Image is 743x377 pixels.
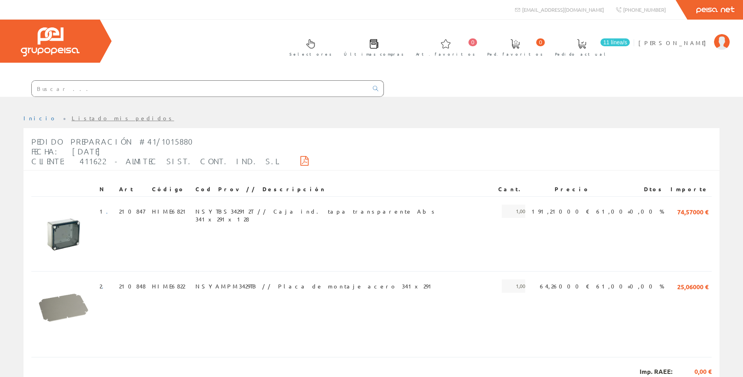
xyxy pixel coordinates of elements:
span: 210848 [119,279,146,293]
span: 11 línea/s [600,38,630,46]
img: Grupo Peisa [21,27,80,56]
span: Selectores [289,50,332,58]
span: 61,00+0,00 % [596,205,664,218]
span: [PERSON_NAME] [638,39,710,47]
th: Cant. [495,182,528,196]
span: Art. favoritos [416,50,475,58]
span: 0 [468,38,477,46]
th: Dtos [593,182,667,196]
span: Ped. favoritos [487,50,543,58]
span: 1,00 [502,205,525,218]
th: N [96,182,116,196]
a: Inicio [24,114,57,121]
span: Últimas compras [344,50,404,58]
input: Buscar ... [32,81,368,96]
a: [PERSON_NAME] [638,33,730,40]
a: . [106,208,113,215]
span: Pedido Preparación #41/1015880 Fecha: [DATE] Cliente: 411622 - ALMITEC SIST. CONT. IND. S.L. [31,137,282,166]
span: HIME6821 [152,205,189,218]
span: NSYTBS342912T // Caja ind. tapa transparente Abs 341x291x128 [195,205,492,218]
span: 1 [99,205,113,218]
img: Foto artículo (150x150) [34,205,93,263]
a: . [102,283,108,290]
span: 191,21000 € [531,205,590,218]
span: 61,00+0,00 % [596,279,664,293]
span: 64,26000 € [540,279,590,293]
span: [EMAIL_ADDRESS][DOMAIN_NAME] [522,6,604,13]
a: Últimas compras [336,33,408,61]
span: [PHONE_NUMBER] [623,6,666,13]
span: Pedido actual [555,50,608,58]
img: Foto artículo (150x150) [34,279,93,338]
a: Selectores [282,33,336,61]
span: 25,06000 € [677,279,709,293]
th: Art [116,182,149,196]
span: HIME6822 [152,279,185,293]
th: Código [149,182,192,196]
i: Descargar PDF [300,158,309,163]
a: Listado mis pedidos [72,114,174,121]
span: 0 [536,38,545,46]
span: NSYAMPM3429TB // Placa de montaje acero 341x291 [195,279,435,293]
th: Precio [528,182,593,196]
span: 1,00 [502,279,525,293]
span: 210847 [119,205,145,218]
a: 11 línea/s Pedido actual [547,33,632,61]
th: Importe [667,182,712,196]
span: 0,00 € [672,367,712,376]
th: Cod Prov // Descripción [192,182,495,196]
span: 2 [99,279,108,293]
span: 74,57000 € [677,205,709,218]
